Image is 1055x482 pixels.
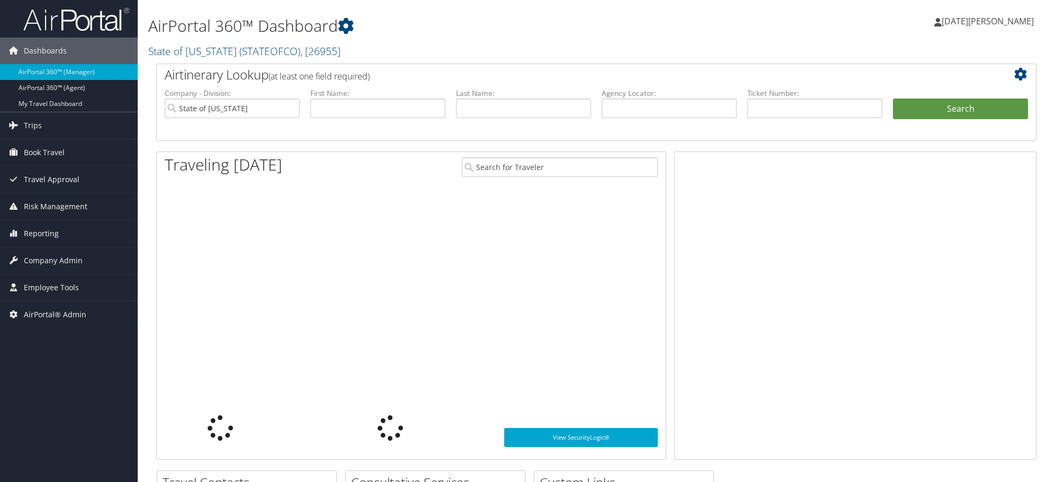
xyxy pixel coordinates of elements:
[24,38,67,64] span: Dashboards
[504,428,658,447] a: View SecurityLogic®
[24,139,65,166] span: Book Travel
[165,154,282,176] h1: Traveling [DATE]
[942,15,1034,27] span: [DATE][PERSON_NAME]
[165,88,300,99] label: Company - Division:
[24,112,42,139] span: Trips
[239,44,300,58] span: ( STATEOFCO )
[934,5,1044,37] a: [DATE][PERSON_NAME]
[310,88,445,99] label: First Name:
[747,88,882,99] label: Ticket Number:
[23,7,129,32] img: airportal-logo.png
[24,220,59,247] span: Reporting
[300,44,341,58] span: , [ 26955 ]
[462,157,658,177] input: Search for Traveler
[24,247,83,274] span: Company Admin
[456,88,591,99] label: Last Name:
[602,88,737,99] label: Agency Locator:
[148,44,341,58] a: State of [US_STATE]
[148,15,746,37] h1: AirPortal 360™ Dashboard
[269,70,370,82] span: (at least one field required)
[24,301,86,328] span: AirPortal® Admin
[24,193,87,220] span: Risk Management
[893,99,1028,120] button: Search
[24,274,79,301] span: Employee Tools
[165,66,955,84] h2: Airtinerary Lookup
[24,166,79,193] span: Travel Approval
